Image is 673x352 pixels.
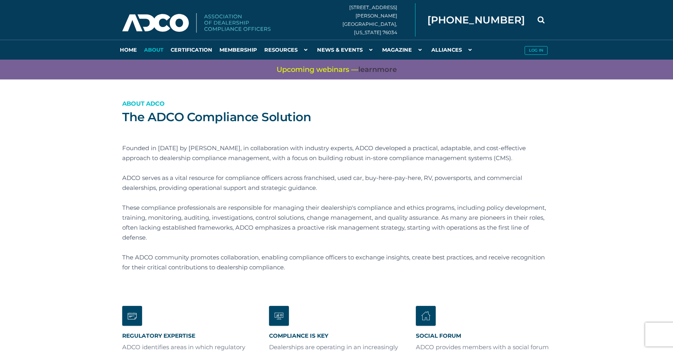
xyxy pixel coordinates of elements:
[122,13,271,33] img: Association of Dealership Compliance Officers logo
[216,40,261,60] a: Membership
[358,65,397,75] a: learnmore
[521,40,551,60] a: Log in
[122,203,551,242] p: These compliance professionals are responsible for managing their dealership's compliance and eth...
[379,40,428,60] a: Magazine
[313,40,379,60] a: News & Events
[167,40,216,60] a: Certification
[358,65,377,74] span: learn
[342,3,415,37] div: [STREET_ADDRESS][PERSON_NAME] [GEOGRAPHIC_DATA], [US_STATE] 76034
[525,46,548,55] button: Log in
[261,40,313,60] a: Resources
[140,40,167,60] a: About
[122,173,551,193] p: ADCO serves as a vital resource for compliance officers across franchised, used car, buy-here-pay...
[428,40,478,60] a: Alliances
[427,15,525,25] span: [PHONE_NUMBER]
[116,40,140,60] a: Home
[416,333,551,339] h3: Social Forum
[122,252,551,272] p: The ADCO community promotes collaboration, enabling compliance officers to exchange insights, cre...
[122,109,551,125] h1: The ADCO Compliance Solution
[277,65,397,75] span: Upcoming webinars —
[122,333,257,339] h3: Regulatory Expertise
[269,333,404,339] h3: Compliance is Key
[122,143,551,163] p: Founded in [DATE] by [PERSON_NAME], in collaboration with industry experts, ADCO developed a prac...
[122,99,551,108] p: About ADCO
